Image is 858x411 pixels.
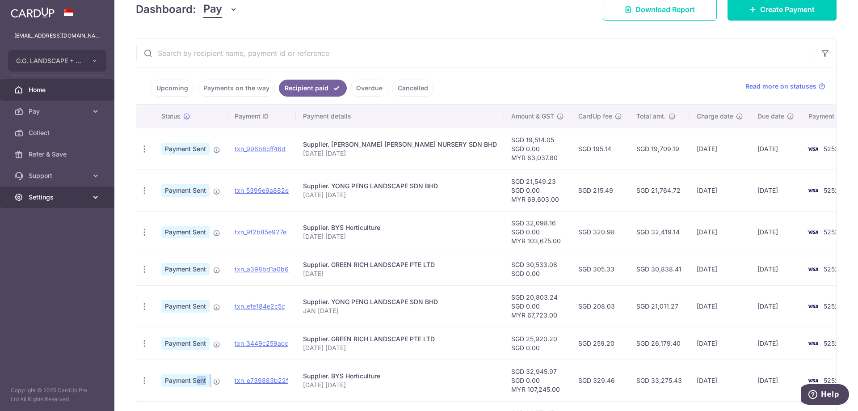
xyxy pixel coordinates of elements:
[198,80,275,97] a: Payments on the way
[511,112,554,121] span: Amount & GST
[571,128,629,169] td: SGD 195.14
[29,150,88,159] span: Refer & Save
[804,375,822,386] img: Bank Card
[571,169,629,211] td: SGD 215.49
[303,191,497,199] p: [DATE] [DATE]
[757,112,784,121] span: Due date
[504,211,571,253] td: SGD 32,098.16 SGD 0.00 MYR 103,675.00
[571,253,629,285] td: SGD 305.33
[161,337,210,350] span: Payment Sent
[750,128,801,169] td: [DATE]
[161,263,210,275] span: Payment Sent
[804,227,822,237] img: Bank Card
[303,232,497,241] p: [DATE] [DATE]
[161,300,210,313] span: Payment Sent
[14,31,100,40] p: [EMAIL_ADDRESS][DOMAIN_NAME]
[296,105,504,128] th: Payment details
[690,360,750,401] td: [DATE]
[504,169,571,211] td: SGD 21,549.23 SGD 0.00 MYR 69,603.00
[227,105,296,128] th: Payment ID
[697,112,733,121] span: Charge date
[571,360,629,401] td: SGD 329.46
[750,327,801,360] td: [DATE]
[690,253,750,285] td: [DATE]
[750,253,801,285] td: [DATE]
[303,297,497,306] div: Supplier. YONG PENG LANDSCAPE SDN BHD
[161,112,181,121] span: Status
[824,377,839,384] span: 5252
[750,285,801,327] td: [DATE]
[629,360,690,401] td: SGD 33,275.43
[303,343,497,352] p: [DATE] [DATE]
[571,211,629,253] td: SGD 320.98
[804,185,822,196] img: Bank Card
[303,223,497,232] div: Supplier. BYS Horticulture
[750,360,801,401] td: [DATE]
[29,193,88,202] span: Settings
[571,285,629,327] td: SGD 208.03
[161,184,210,197] span: Payment Sent
[760,4,815,15] span: Create Payment
[235,265,289,273] a: txn_a398bd1a0b6
[235,186,289,194] a: txn_5399e9a882e
[571,327,629,360] td: SGD 259.20
[804,338,822,349] img: Bank Card
[578,112,612,121] span: CardUp fee
[504,285,571,327] td: SGD 20,803.24 SGD 0.00 MYR 67,723.00
[151,80,194,97] a: Upcoming
[303,381,497,390] p: [DATE] [DATE]
[504,327,571,360] td: SGD 25,920.20 SGD 0.00
[235,377,288,384] a: txn_e739883b22f
[629,285,690,327] td: SGD 21,011.27
[504,253,571,285] td: SGD 30,533.08 SGD 0.00
[279,80,347,97] a: Recipient paid
[392,80,434,97] a: Cancelled
[235,145,286,153] a: txn_996b8cff46d
[136,1,196,17] h4: Dashboard:
[745,82,816,91] span: Read more on statuses
[636,112,666,121] span: Total amt.
[303,335,497,343] div: Supplier. GREEN RICH LANDSCAPE PTE LTD
[801,384,849,407] iframe: Opens a widget where you can find more information
[504,360,571,401] td: SGD 32,945.97 SGD 0.00 MYR 107,245.00
[629,253,690,285] td: SGD 30,838.41
[136,39,815,68] input: Search by recipient name, payment id or reference
[303,260,497,269] div: Supplier. GREEN RICH LANDSCAPE PTE LTD
[824,265,839,273] span: 5252
[629,169,690,211] td: SGD 21,764.72
[690,211,750,253] td: [DATE]
[8,50,106,72] button: G.G. LANDSCAPE + CONSTRUCTION PTE LTD
[804,144,822,154] img: Bank Card
[303,372,497,381] div: Supplier. BYS Horticulture
[303,140,497,149] div: Supplier. [PERSON_NAME] [PERSON_NAME] NURSERY SDN BHD
[29,107,88,116] span: Pay
[29,128,88,137] span: Collect
[203,1,238,18] button: Pay
[303,306,497,315] p: JAN [DATE]
[303,269,497,278] p: [DATE]
[824,228,839,236] span: 5252
[629,327,690,360] td: SGD 26,179.40
[824,186,839,194] span: 5252
[629,128,690,169] td: SGD 19,709.19
[745,82,825,91] a: Read more on statuses
[690,169,750,211] td: [DATE]
[161,374,210,387] span: Payment Sent
[824,302,839,310] span: 5252
[16,56,82,65] span: G.G. LANDSCAPE + CONSTRUCTION PTE LTD
[629,211,690,253] td: SGD 32,419.14
[235,339,288,347] a: txn_3449c259acc
[235,302,285,310] a: txn_efe184e2c5c
[690,285,750,327] td: [DATE]
[11,7,55,18] img: CardUp
[690,327,750,360] td: [DATE]
[203,1,222,18] span: Pay
[235,228,286,236] a: txn_9f2b85e927e
[303,182,497,191] div: Supplier. YONG PENG LANDSCAPE SDN BHD
[29,85,88,94] span: Home
[303,149,497,158] p: [DATE] [DATE]
[750,169,801,211] td: [DATE]
[824,339,839,347] span: 5252
[690,128,750,169] td: [DATE]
